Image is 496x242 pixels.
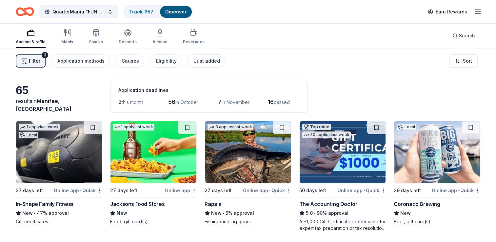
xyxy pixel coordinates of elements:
[119,39,137,45] div: Desserts
[205,121,291,183] img: Image for Rapala
[118,98,122,105] span: 2
[52,8,105,16] span: QuarterMania “FUN”draiser
[110,121,196,183] img: Image for Jacksons Food Stores
[269,188,270,193] span: •
[187,54,225,68] button: Just added
[89,39,103,45] div: Snacks
[16,121,102,225] a: Image for In-Shape Family Fitness1 applylast weekLocal27 days leftOnline app•QuickIn-Shape Family...
[29,57,40,65] span: Filter
[129,9,153,14] a: Track· 357
[337,186,386,194] div: Online app Quick
[314,211,315,216] span: •
[156,57,177,65] div: Eligibility
[205,218,291,225] div: Fishing/angling gears
[16,218,102,225] div: Gift certificates
[302,124,331,130] div: Top rated
[300,121,386,183] img: Image for The Accounting Doctor
[119,26,137,48] button: Desserts
[110,200,165,208] div: Jacksons Food Stores
[223,211,225,216] span: •
[16,4,34,19] a: Home
[394,121,480,183] img: Image for Coronado Brewing
[175,99,198,105] span: in October
[39,5,118,18] button: QuarterMania “FUN”draiser
[302,131,351,138] div: 30 applies last week
[432,186,480,194] div: Online app Quick
[122,99,143,105] span: this month
[16,98,71,112] span: Menifee, [GEOGRAPHIC_DATA]
[299,187,326,194] div: 50 days left
[299,218,386,232] div: A $1,000 Gift Certificate redeemable for expert tax preparation or tax resolution services—recipi...
[19,124,60,131] div: 1 apply last week
[299,209,386,217] div: 90% approval
[152,39,167,45] div: Alcohol
[394,187,421,194] div: 29 days left
[243,186,291,194] div: Online app Quick
[165,186,197,194] div: Online app
[80,188,81,193] span: •
[394,121,480,225] a: Image for Coronado BrewingLocal29 days leftOnline app•QuickCoronado BrewingNewBeer, gift card(s)
[115,54,144,68] button: Causes
[424,6,471,18] a: Earn Rewards
[16,97,102,113] div: results
[19,132,38,138] div: Local
[168,98,175,105] span: 56
[394,218,480,225] div: Beer, gift card(s)
[16,121,102,183] img: Image for In-Shape Family Fitness
[400,209,411,217] span: New
[222,99,249,105] span: in November
[16,26,46,48] button: Auction & raffle
[165,9,187,14] a: Discover
[16,209,102,217] div: 47% approval
[364,188,365,193] span: •
[449,54,478,68] button: Sort
[89,26,103,48] button: Snacks
[306,209,313,217] span: 5.0
[274,99,290,105] span: passed
[57,57,105,65] div: Application methods
[183,26,205,48] button: Beverages
[394,200,440,208] div: Coronado Brewing
[113,124,154,131] div: 1 apply last week
[208,124,253,131] div: 3 applies last week
[16,187,43,194] div: 27 days left
[61,39,73,45] div: Meals
[152,26,167,48] button: Alcohol
[205,209,291,217] div: 5% approval
[42,52,48,58] div: 3
[110,187,137,194] div: 27 days left
[211,209,222,217] span: New
[183,39,205,45] div: Beverages
[149,54,182,68] button: Eligibility
[205,187,232,194] div: 27 days left
[110,121,197,225] a: Image for Jacksons Food Stores1 applylast week27 days leftOnline appJacksons Food StoresNewFood, ...
[463,57,472,65] span: Sort
[458,188,459,193] span: •
[34,211,35,216] span: •
[16,54,46,68] button: Filter3
[117,209,127,217] span: New
[205,121,291,225] a: Image for Rapala3 applieslast week27 days leftOnline app•QuickRapalaNew•5% approvalFishing/anglin...
[16,39,46,45] div: Auction & raffle
[110,218,197,225] div: Food, gift card(s)
[194,57,220,65] div: Just added
[118,86,299,94] div: Application deadlines
[268,98,274,105] span: 16
[218,98,222,105] span: 7
[22,209,33,217] span: New
[123,5,192,18] button: Track· 357Discover
[459,32,475,40] span: Search
[447,29,480,42] button: Search
[61,26,73,48] button: Meals
[205,200,222,208] div: Rapala
[397,124,416,130] div: Local
[299,200,358,208] div: The Accounting Doctor
[299,121,386,232] a: Image for The Accounting DoctorTop rated30 applieslast week50 days leftOnline app•QuickThe Accoun...
[16,200,74,208] div: In-Shape Family Fitness
[51,54,110,68] button: Application methods
[16,84,102,97] div: 65
[122,57,139,65] div: Causes
[54,186,102,194] div: Online app Quick
[16,98,71,112] span: in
